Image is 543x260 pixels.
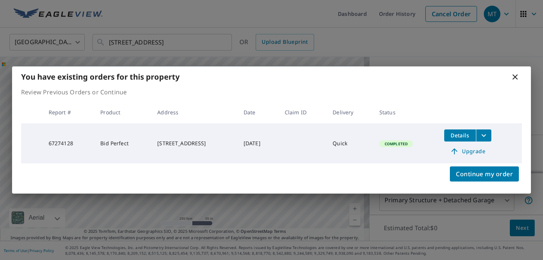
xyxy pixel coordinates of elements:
[279,101,327,123] th: Claim ID
[444,129,476,142] button: detailsBtn-67274128
[449,147,487,156] span: Upgrade
[449,132,471,139] span: Details
[327,101,373,123] th: Delivery
[456,169,513,179] span: Continue my order
[444,145,491,157] a: Upgrade
[21,88,522,97] p: Review Previous Orders or Continue
[238,101,279,123] th: Date
[43,101,95,123] th: Report #
[157,140,232,147] div: [STREET_ADDRESS]
[373,101,438,123] th: Status
[450,166,519,182] button: Continue my order
[380,141,412,146] span: Completed
[476,129,491,142] button: filesDropdownBtn-67274128
[43,123,95,163] td: 67274128
[151,101,238,123] th: Address
[94,101,151,123] th: Product
[327,123,373,163] td: Quick
[94,123,151,163] td: Bid Perfect
[238,123,279,163] td: [DATE]
[21,72,179,82] b: You have existing orders for this property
